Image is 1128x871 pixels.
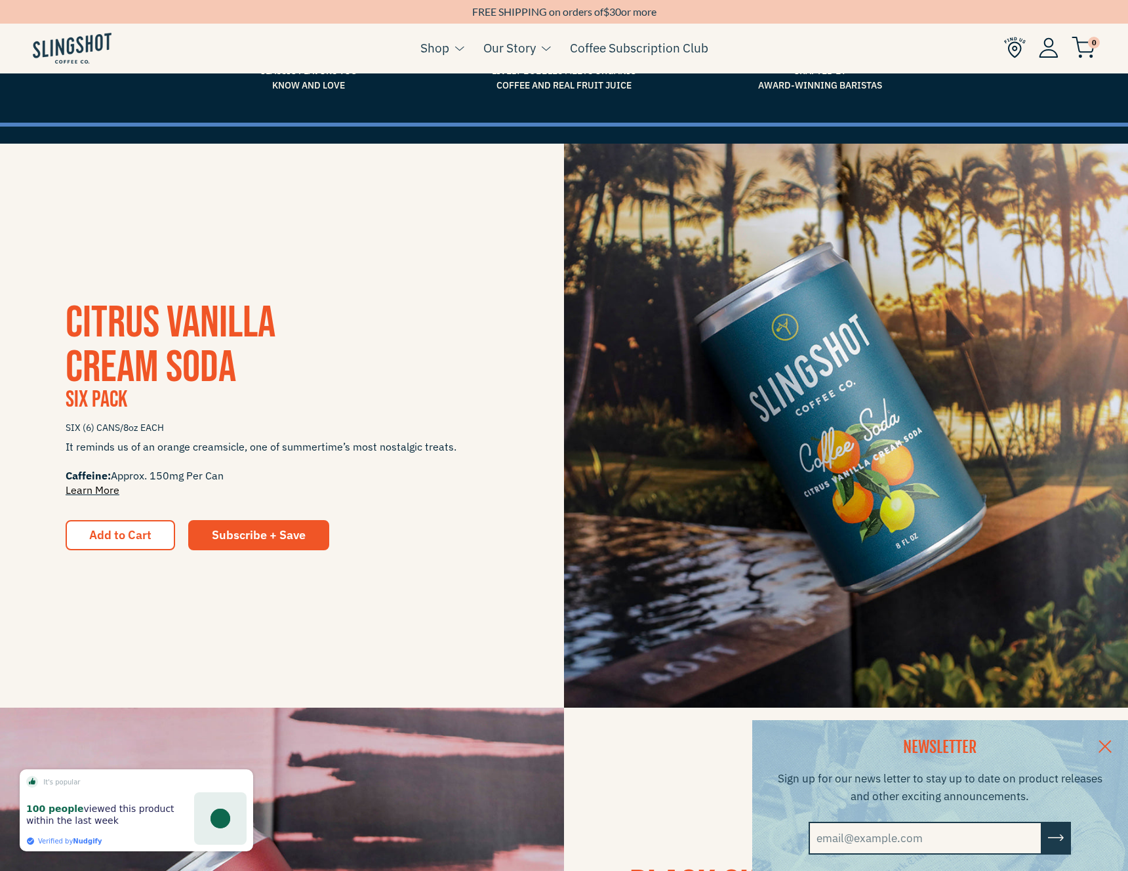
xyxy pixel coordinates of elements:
span: SIX (6) CANS/8oz EACH [66,416,498,439]
img: cart [1072,37,1095,58]
img: SLINGSHOT COFFEE SODA - CITRUS VANILLA CREAM SODA SIX PACK [564,144,1128,708]
a: Shop [420,38,449,58]
a: 0 [1072,40,1095,56]
button: Add to Cart [66,520,175,550]
span: CITRUS VANILLA CREAM SODA [66,296,275,394]
img: Account [1039,37,1058,58]
span: It reminds us of an orange creamsicle, one of summertime’s most nostalgic treats. Approx. 150mg P... [66,439,498,497]
span: Classic flavors you know and love [190,64,426,93]
span: $ [603,5,609,18]
a: Learn More [66,483,119,496]
span: Lively bubbles meets organic coffee and real fruit juice [446,64,682,93]
p: Sign up for our news letter to stay up to date on product releases and other exciting announcements. [776,770,1104,805]
span: 30 [609,5,621,18]
img: Find Us [1004,37,1026,58]
span: Crafted by Award-Winning Baristas [702,64,938,93]
a: Subscribe + Save [188,520,329,550]
a: Our Story [483,38,536,58]
span: 0 [1088,37,1100,49]
span: Subscribe + Save [212,527,306,542]
span: Add to Cart [89,527,151,542]
span: Caffeine: [66,469,111,482]
a: CITRUS VANILLACREAM SODA [66,296,275,394]
h2: NEWSLETTER [776,737,1104,759]
input: email@example.com [809,822,1042,855]
a: Coffee Subscription Club [570,38,708,58]
span: Six Pack [66,386,127,414]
